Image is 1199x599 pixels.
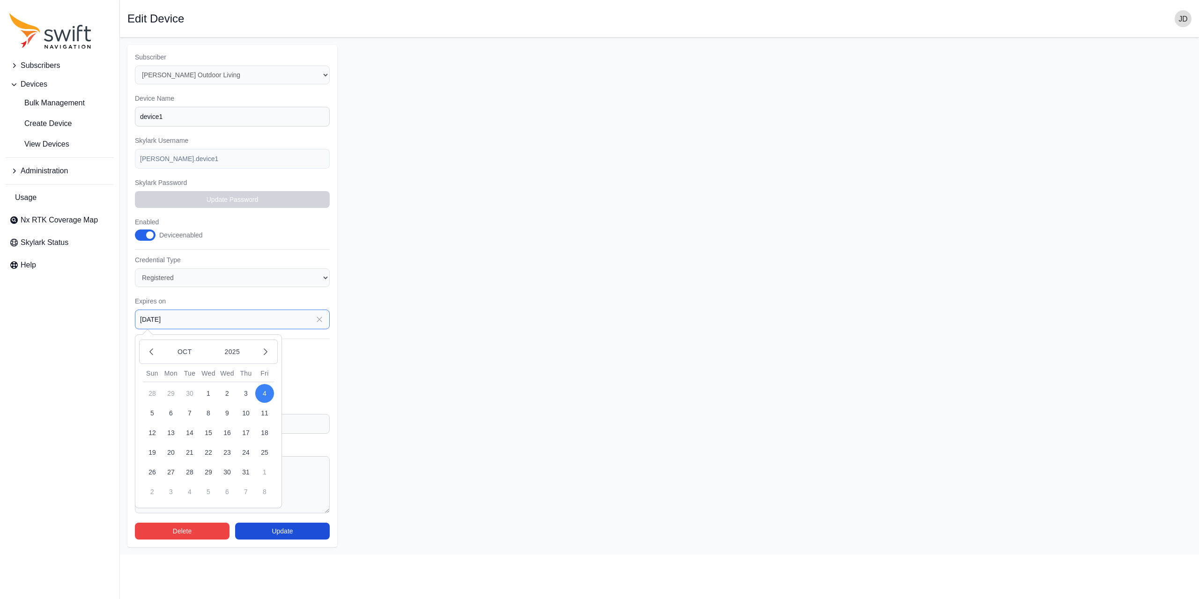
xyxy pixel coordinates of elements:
[180,369,199,378] div: Tue
[143,384,162,403] button: 28
[210,343,255,361] button: 2025
[180,482,199,501] button: 4
[135,296,330,306] label: Expires on
[162,369,180,378] div: Mon
[21,214,98,226] span: Nx RTK Coverage Map
[21,60,60,71] span: Subscribers
[162,443,180,462] button: 20
[6,56,114,75] button: Subscribers
[255,404,274,422] button: 11
[135,149,330,169] input: example-user
[135,523,229,540] button: Delete
[159,230,203,240] div: Device enabled
[6,75,114,94] button: Devices
[21,237,68,248] span: Skylark Status
[143,482,162,501] button: 2
[6,114,114,133] a: Create Device
[180,463,199,481] button: 28
[199,404,218,422] button: 8
[135,255,330,265] label: Credential Type
[162,384,180,403] button: 29
[237,482,255,501] button: 7
[21,79,47,90] span: Devices
[255,443,274,462] button: 25
[143,443,162,462] button: 19
[1175,10,1192,27] img: user photo
[199,423,218,442] button: 15
[135,217,213,227] label: Enabled
[143,369,162,378] div: Sun
[135,94,330,103] label: Device Name
[237,369,255,378] div: Thu
[135,178,330,187] label: Skylark Password
[135,66,330,84] select: Subscriber
[199,369,218,378] div: Wed
[21,165,68,177] span: Administration
[162,343,207,361] button: Oct
[127,13,184,24] h1: Edit Device
[162,404,180,422] button: 6
[255,482,274,501] button: 8
[218,443,237,462] button: 23
[135,107,330,126] input: Device #01
[143,404,162,422] button: 5
[180,423,199,442] button: 14
[255,369,274,378] div: Fri
[162,463,180,481] button: 27
[6,233,114,252] a: Skylark Status
[255,384,274,403] button: 4
[135,310,330,329] input: YYYY-MM-DD
[218,369,237,378] div: Wed
[218,482,237,501] button: 6
[218,404,237,422] button: 9
[199,384,218,403] button: 1
[6,256,114,274] a: Help
[237,384,255,403] button: 3
[6,211,114,229] a: Nx RTK Coverage Map
[180,443,199,462] button: 21
[255,463,274,481] button: 1
[199,443,218,462] button: 22
[9,97,85,109] span: Bulk Management
[9,139,69,150] span: View Devices
[237,423,255,442] button: 17
[237,443,255,462] button: 24
[6,162,114,180] button: Administration
[6,94,114,112] a: Bulk Management
[162,423,180,442] button: 13
[218,384,237,403] button: 2
[6,135,114,154] a: View Devices
[143,463,162,481] button: 26
[218,463,237,481] button: 30
[180,404,199,422] button: 7
[15,192,37,203] span: Usage
[180,384,199,403] button: 30
[135,136,330,145] label: Skylark Username
[135,191,330,208] button: Update Password
[235,523,330,540] button: Update
[255,423,274,442] button: 18
[135,52,330,62] label: Subscriber
[199,482,218,501] button: 5
[9,118,72,129] span: Create Device
[162,482,180,501] button: 3
[21,259,36,271] span: Help
[237,404,255,422] button: 10
[218,423,237,442] button: 16
[6,188,114,207] a: Usage
[143,423,162,442] button: 12
[199,463,218,481] button: 29
[237,463,255,481] button: 31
